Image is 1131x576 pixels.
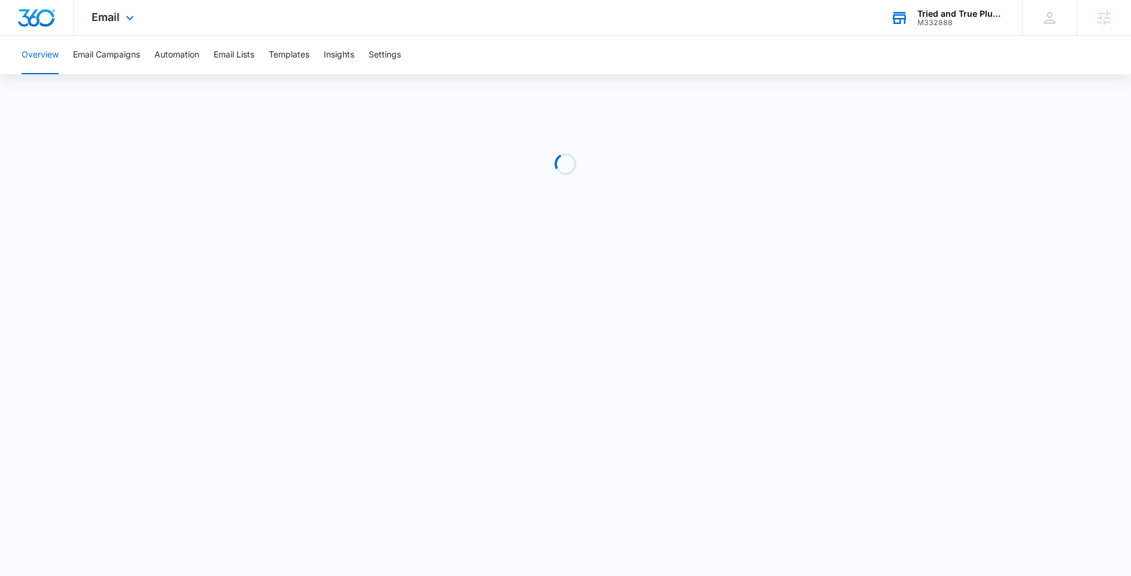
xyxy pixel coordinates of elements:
[92,11,120,23] span: Email
[73,36,140,74] button: Email Campaigns
[154,36,199,74] button: Automation
[917,19,1005,27] div: account id
[22,36,59,74] button: Overview
[214,36,254,74] button: Email Lists
[369,36,401,74] button: Settings
[917,9,1005,19] div: account name
[269,36,309,74] button: Templates
[324,36,354,74] button: Insights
